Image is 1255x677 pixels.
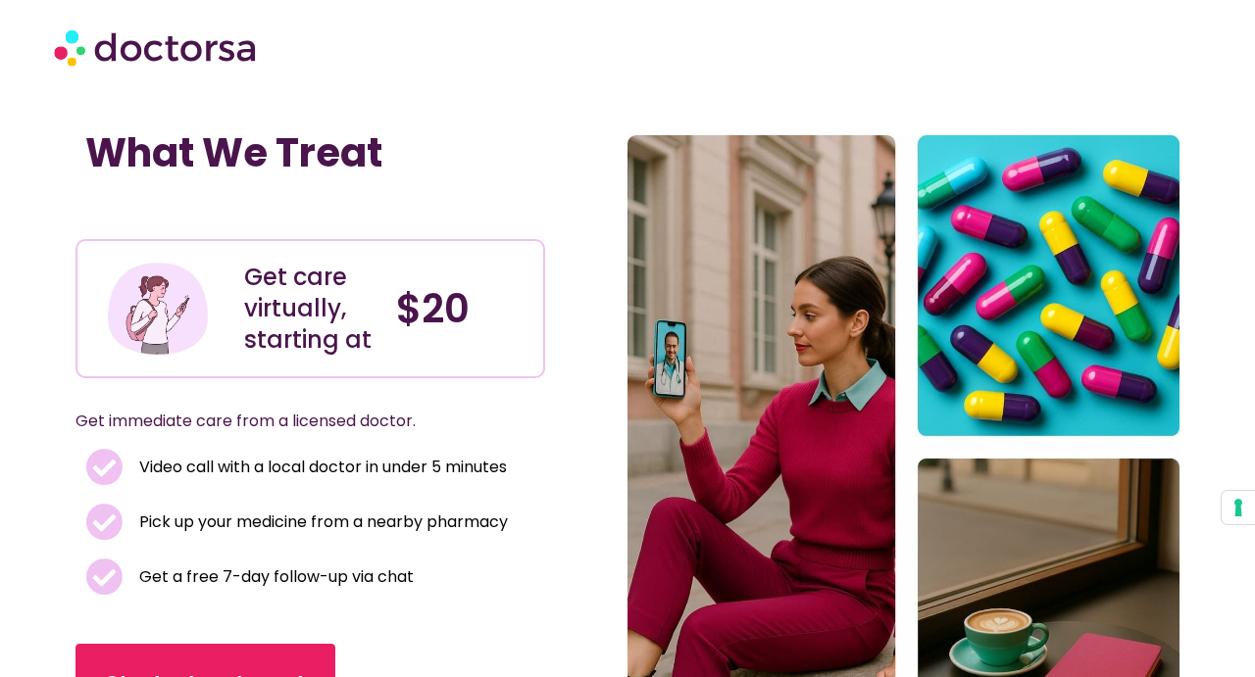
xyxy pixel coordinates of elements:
[85,196,379,219] iframe: Customer reviews powered by Trustpilot
[396,285,528,332] h4: $20
[244,262,376,356] div: Get care virtually, starting at
[1222,491,1255,524] button: Your consent preferences for tracking technologies
[75,408,498,435] p: Get immediate care from a licensed doctor.
[134,508,508,536] span: Pick up your medicine from a nearby pharmacy
[134,563,414,591] span: Get a free 7-day follow-up via chat
[134,454,507,481] span: Video call with a local doctor in under 5 minutes
[105,256,211,362] img: Illustration depicting a young woman in a casual outfit, engaged with her smartphone. She has a p...
[85,129,535,176] h1: What We Treat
